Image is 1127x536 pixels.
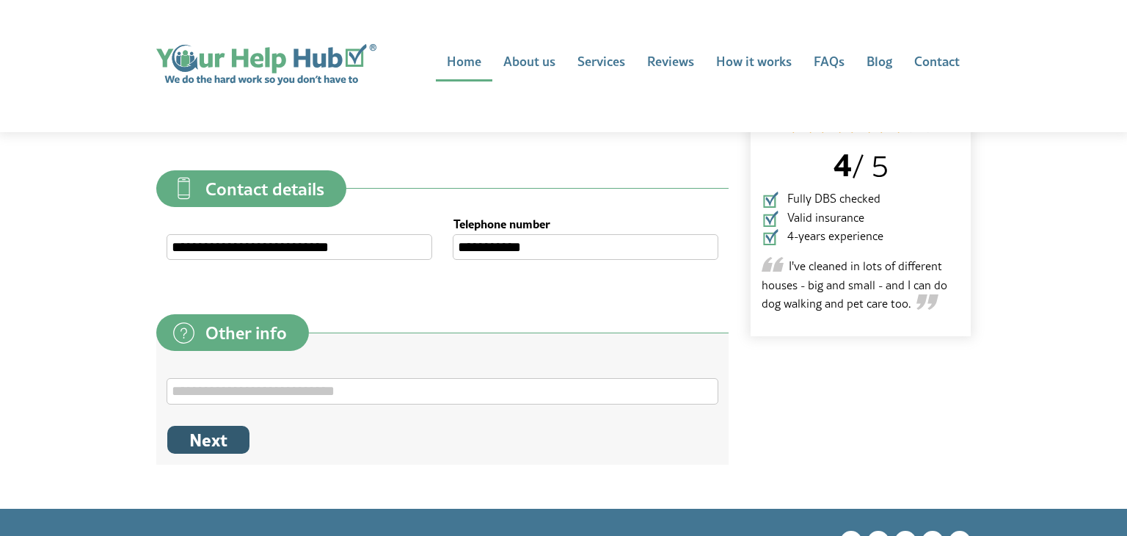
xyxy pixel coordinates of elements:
a: How it works [705,44,803,82]
a: Services [566,44,636,82]
label: Telephone number [453,218,718,230]
a: Blog [856,44,903,82]
a: FAQs [803,44,856,82]
img: contact-details.svg [167,172,200,205]
li: Valid insurance [762,209,960,228]
a: Reviews [636,44,705,82]
li: Fully DBS checked [762,189,960,209]
img: Opening quote [762,257,784,272]
a: About us [492,44,566,82]
button: Next [167,426,249,454]
a: Home [436,44,492,82]
span: Contact details [205,180,324,198]
span: Other info [205,324,287,341]
img: Your Help Hub logo [156,44,376,85]
a: Home [156,44,376,85]
img: Closing quote [916,294,938,309]
p: I've cleaned in lots of different houses - big and small - and I can do dog walking and pet care ... [762,257,960,314]
p: / 5 [762,138,960,189]
span: 4 [834,140,852,186]
a: Contact [903,44,971,82]
img: questions.svg [167,316,200,350]
li: 4-years experience [762,227,960,246]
